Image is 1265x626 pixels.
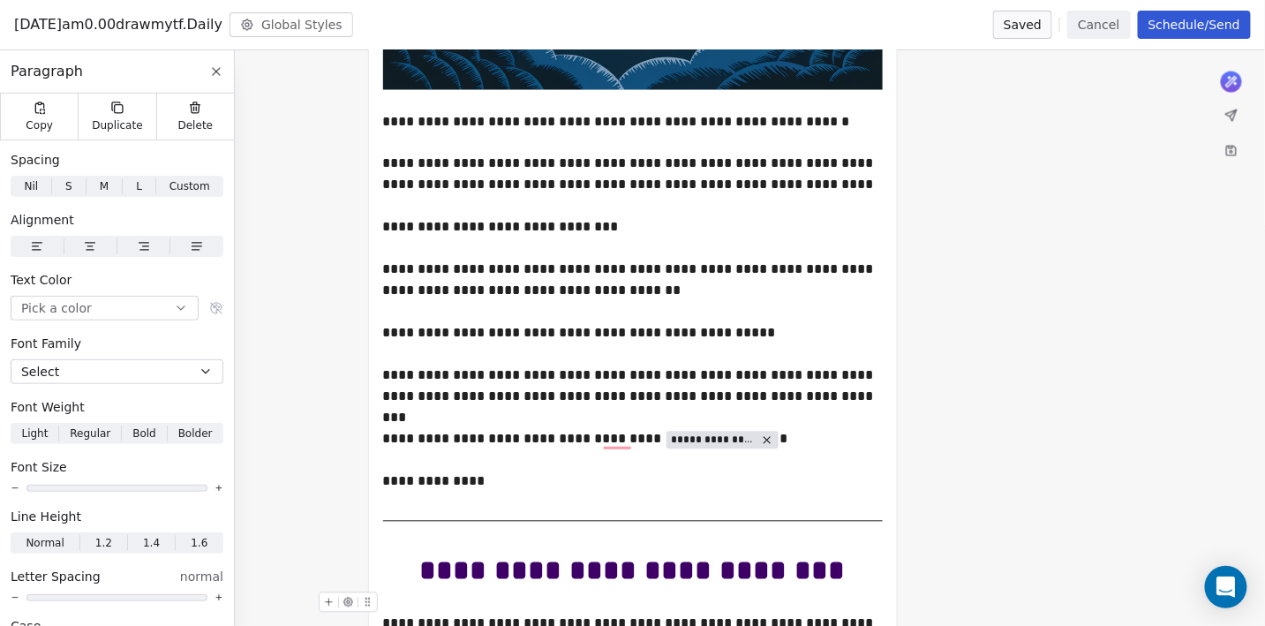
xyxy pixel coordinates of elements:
[136,178,142,194] span: L
[180,568,223,585] span: normal
[100,178,109,194] span: M
[132,426,156,441] span: Bold
[21,426,48,441] span: Light
[11,61,83,82] span: Paragraph
[11,271,72,289] span: Text Color
[70,426,110,441] span: Regular
[21,363,59,381] span: Select
[230,12,353,37] button: Global Styles
[1067,11,1130,39] button: Cancel
[11,151,60,169] span: Spacing
[993,11,1052,39] button: Saved
[169,178,210,194] span: Custom
[191,535,207,551] span: 1.6
[65,178,72,194] span: S
[143,535,160,551] span: 1.4
[11,508,81,525] span: Line Height
[11,398,85,416] span: Font Weight
[11,335,81,352] span: Font Family
[14,14,222,35] span: [DATE]am0.00drawmytf.Daily
[1138,11,1251,39] button: Schedule/Send
[24,178,38,194] span: Nil
[178,118,214,132] span: Delete
[95,535,112,551] span: 1.2
[26,118,53,132] span: Copy
[11,211,74,229] span: Alignment
[11,568,101,585] span: Letter Spacing
[11,296,199,321] button: Pick a color
[178,426,213,441] span: Bolder
[26,535,64,551] span: Normal
[1205,566,1247,608] div: Open Intercom Messenger
[92,118,142,132] span: Duplicate
[11,458,67,476] span: Font Size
